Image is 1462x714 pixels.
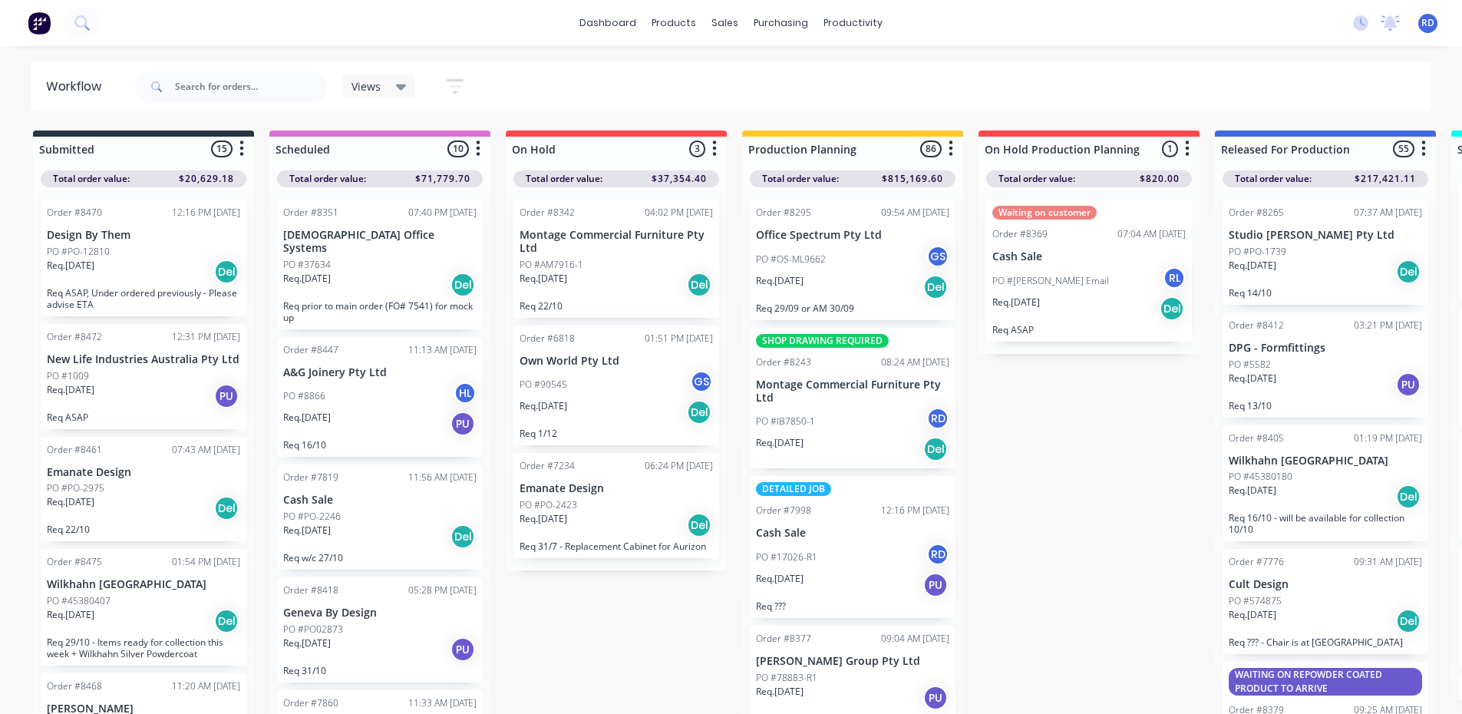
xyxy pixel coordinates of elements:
[1235,172,1312,186] span: Total order value:
[992,227,1048,241] div: Order #8369
[41,200,246,316] div: Order #847012:16 PM [DATE]Design By ThemPO #PO-12810Req.[DATE]DelReq ASAP, Under ordered previous...
[992,296,1040,309] p: Req. [DATE]
[756,206,811,220] div: Order #8295
[283,524,331,537] p: Req. [DATE]
[1355,172,1416,186] span: $217,421.11
[47,636,240,659] p: Req 29/10 - Items ready for collection this week + Wilkhahn Silver Powdercoat
[704,12,746,35] div: sales
[277,200,483,329] div: Order #835107:40 PM [DATE][DEMOGRAPHIC_DATA] Office SystemsPO #37634Req.[DATE]DelReq prior to mai...
[1229,372,1276,385] p: Req. [DATE]
[283,366,477,379] p: A&G Joinery Pty Ltd
[408,471,477,484] div: 11:56 AM [DATE]
[47,259,94,273] p: Req. [DATE]
[283,300,477,323] p: Req prior to main order (FO# 7541) for mock up
[47,330,102,344] div: Order #8472
[520,498,577,512] p: PO #PO-2423
[1229,578,1422,591] p: Cult Design
[1229,259,1276,273] p: Req. [DATE]
[283,607,477,620] p: Geneva By Design
[172,206,240,220] div: 12:16 PM [DATE]
[1229,431,1284,445] div: Order #8405
[283,494,477,507] p: Cash Sale
[1229,342,1422,355] p: DPG - Formfittings
[756,671,817,685] p: PO #78883-R1
[1229,319,1284,332] div: Order #8412
[1223,200,1428,305] div: Order #826507:37 AM [DATE]Studio [PERSON_NAME] Pty LtdPO #PO-1739Req.[DATE]DelReq 14/10
[47,524,240,535] p: Req 22/10
[408,696,477,710] div: 11:33 AM [DATE]
[1229,470,1292,484] p: PO #45380180
[520,229,713,255] p: Montage Commercial Furniture Pty Ltd
[762,172,839,186] span: Total order value:
[28,12,51,35] img: Factory
[652,172,707,186] span: $37,354.40
[756,355,811,369] div: Order #8243
[756,378,949,405] p: Montage Commercial Furniture Pty Ltd
[47,466,240,479] p: Emanate Design
[520,459,575,473] div: Order #7234
[923,573,948,597] div: PU
[756,334,889,348] div: SHOP DRAWING REQUIRED
[746,12,816,35] div: purchasing
[172,555,240,569] div: 01:54 PM [DATE]
[1223,549,1428,654] div: Order #777609:31 AM [DATE]Cult DesignPO #574875Req.[DATE]DelReq ??? - Chair is at [GEOGRAPHIC_DATA]
[408,583,477,597] div: 05:28 PM [DATE]
[687,273,711,297] div: Del
[816,12,890,35] div: productivity
[450,637,475,662] div: PU
[756,572,804,586] p: Req. [DATE]
[998,172,1075,186] span: Total order value:
[923,275,948,299] div: Del
[1229,594,1282,608] p: PO #574875
[408,206,477,220] div: 07:40 PM [DATE]
[520,378,567,392] p: PO #90545
[992,250,1186,263] p: Cash Sale
[283,510,341,524] p: PO #PO-2246
[1421,16,1434,30] span: RD
[1229,636,1422,648] p: Req ??? - Chair is at [GEOGRAPHIC_DATA]
[992,274,1109,288] p: PO #[PERSON_NAME] Email
[520,512,567,526] p: Req. [DATE]
[1229,206,1284,220] div: Order #8265
[750,328,955,469] div: SHOP DRAWING REQUIREDOrder #824308:24 AM [DATE]Montage Commercial Furniture Pty LtdPO #IB7850-1RD...
[572,12,644,35] a: dashboard
[520,482,713,495] p: Emanate Design
[520,272,567,286] p: Req. [DATE]
[923,686,948,710] div: PU
[513,326,719,446] div: Order #681801:51 PM [DATE]Own World Pty LtdPO #90545GSReq.[DATE]DelReq 1/12
[520,355,713,368] p: Own World Pty Ltd
[283,343,338,357] div: Order #8447
[283,665,477,676] p: Req 31/10
[881,355,949,369] div: 08:24 AM [DATE]
[283,258,331,272] p: PO #37634
[750,476,955,618] div: DETAILED JOBOrder #799812:16 PM [DATE]Cash SalePO #17026-R1RDReq.[DATE]PUReq ???
[756,600,949,612] p: Req ???
[47,287,240,310] p: Req ASAP, Under ordered previously - Please advise ETA
[289,172,366,186] span: Total order value:
[687,513,711,537] div: Del
[41,437,246,542] div: Order #846107:43 AM [DATE]Emanate DesignPO #PO-2975Req.[DATE]DelReq 22/10
[756,274,804,288] p: Req. [DATE]
[1396,484,1421,509] div: Del
[351,78,381,94] span: Views
[47,245,110,259] p: PO #PO-12810
[283,623,343,636] p: PO #PO02873
[47,495,94,509] p: Req. [DATE]
[41,549,246,666] div: Order #847501:54 PM [DATE]Wilkhahn [GEOGRAPHIC_DATA]PO #45380407Req.[DATE]DelReq 29/10 - Items re...
[992,206,1097,220] div: Waiting on customer
[756,482,831,496] div: DETAILED JOB
[756,302,949,314] p: Req 29/09 or AM 30/09
[520,332,575,345] div: Order #6818
[1229,608,1276,622] p: Req. [DATE]
[47,369,89,383] p: PO #1009
[1354,431,1422,445] div: 01:19 PM [DATE]
[1396,372,1421,397] div: PU
[1229,229,1422,242] p: Studio [PERSON_NAME] Pty Ltd
[756,229,949,242] p: Office Spectrum Pty Ltd
[1354,206,1422,220] div: 07:37 AM [DATE]
[46,78,109,96] div: Workflow
[454,382,477,405] div: HL
[408,343,477,357] div: 11:13 AM [DATE]
[47,412,240,423] p: Req ASAP
[1229,555,1284,569] div: Order #7776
